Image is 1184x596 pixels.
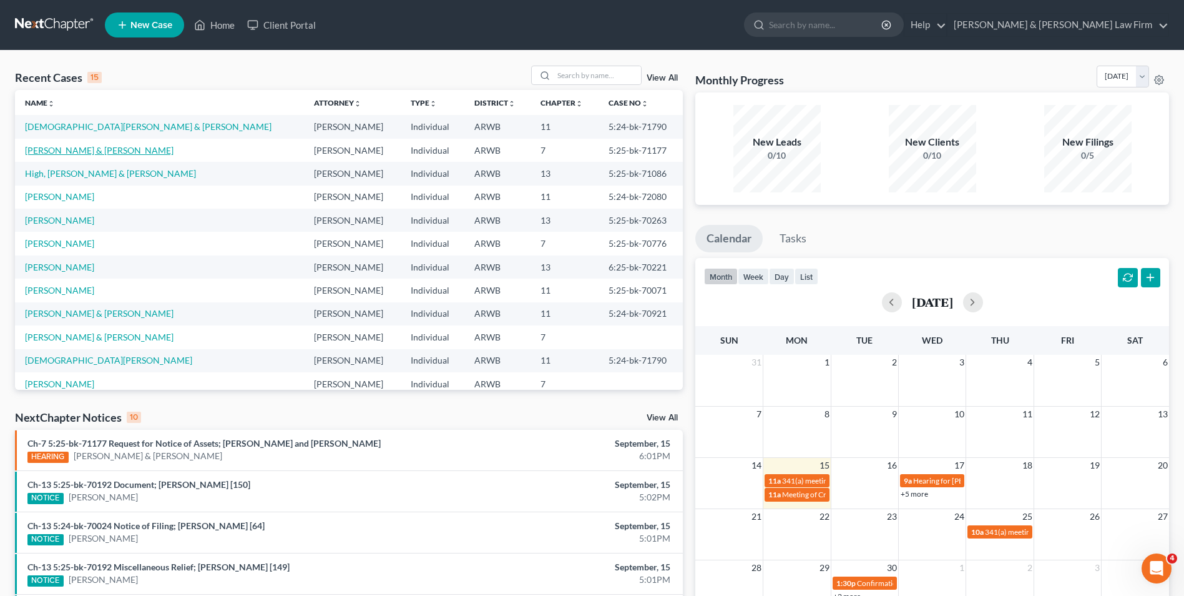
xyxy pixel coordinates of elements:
[823,355,831,370] span: 1
[599,256,683,279] td: 6:25-bk-70221
[474,98,516,107] a: Districtunfold_more
[464,574,670,586] div: 5:01PM
[27,562,290,572] a: Ch-13 5:25-bk-70192 Miscellaneous Relief; [PERSON_NAME] [149]
[464,209,531,232] td: ARWB
[27,534,64,545] div: NOTICE
[15,70,102,85] div: Recent Cases
[464,372,531,395] td: ARWB
[401,325,464,349] td: Individual
[913,476,1010,485] span: Hearing for [PERSON_NAME]
[464,325,531,349] td: ARWB
[695,72,784,87] h3: Monthly Progress
[609,98,648,107] a: Case Nounfold_more
[314,98,361,107] a: Attorneyunfold_more
[599,279,683,302] td: 5:25-bk-70071
[738,268,769,285] button: week
[795,268,818,285] button: list
[1127,335,1143,345] span: Sat
[889,135,976,149] div: New Clients
[304,279,401,302] td: [PERSON_NAME]
[836,579,856,588] span: 1:30p
[464,520,670,532] div: September, 15
[531,162,598,185] td: 13
[25,215,94,226] a: [PERSON_NAME]
[750,560,763,575] span: 28
[401,162,464,185] td: Individual
[464,162,531,185] td: ARWB
[768,476,781,485] span: 11a
[304,209,401,232] td: [PERSON_NAME]
[912,296,953,309] h2: [DATE]
[531,349,598,372] td: 11
[991,335,1009,345] span: Thu
[720,335,738,345] span: Sun
[1162,355,1169,370] span: 6
[1021,458,1034,473] span: 18
[1093,560,1101,575] span: 3
[704,268,738,285] button: month
[750,458,763,473] span: 14
[304,186,401,209] td: [PERSON_NAME]
[1026,355,1034,370] span: 4
[130,21,172,30] span: New Case
[531,186,598,209] td: 11
[531,279,598,302] td: 11
[27,452,69,463] div: HEARING
[599,162,683,185] td: 5:25-bk-71086
[1044,135,1132,149] div: New Filings
[1089,407,1101,422] span: 12
[531,115,598,138] td: 11
[1167,554,1177,564] span: 4
[823,407,831,422] span: 8
[1044,149,1132,162] div: 0/5
[599,139,683,162] td: 5:25-bk-71177
[27,493,64,504] div: NOTICE
[188,14,241,36] a: Home
[69,574,138,586] a: [PERSON_NAME]
[782,490,987,499] span: Meeting of Creditors for [PERSON_NAME] & [PERSON_NAME]
[647,74,678,82] a: View All
[25,308,174,319] a: [PERSON_NAME] & [PERSON_NAME]
[1021,407,1034,422] span: 11
[886,560,898,575] span: 30
[891,407,898,422] span: 9
[401,302,464,325] td: Individual
[304,302,401,325] td: [PERSON_NAME]
[25,355,192,365] a: [DEMOGRAPHIC_DATA][PERSON_NAME]
[857,579,1000,588] span: Confirmation Hearing for [PERSON_NAME]
[531,139,598,162] td: 7
[891,355,898,370] span: 2
[304,325,401,349] td: [PERSON_NAME]
[464,349,531,372] td: ARWB
[733,149,821,162] div: 0/10
[25,145,174,156] a: [PERSON_NAME] & [PERSON_NAME]
[1157,407,1169,422] span: 13
[1089,509,1101,524] span: 26
[464,491,670,504] div: 5:02PM
[401,186,464,209] td: Individual
[818,509,831,524] span: 22
[464,437,670,450] div: September, 15
[531,372,598,395] td: 7
[750,355,763,370] span: 31
[25,262,94,272] a: [PERSON_NAME]
[464,279,531,302] td: ARWB
[401,279,464,302] td: Individual
[901,489,928,499] a: +5 more
[464,302,531,325] td: ARWB
[25,168,196,179] a: High, [PERSON_NAME] & [PERSON_NAME]
[25,121,272,132] a: [DEMOGRAPHIC_DATA][PERSON_NAME] & [PERSON_NAME]
[531,256,598,279] td: 13
[531,302,598,325] td: 11
[304,139,401,162] td: [PERSON_NAME]
[1089,458,1101,473] span: 19
[304,115,401,138] td: [PERSON_NAME]
[641,100,648,107] i: unfold_more
[733,135,821,149] div: New Leads
[464,256,531,279] td: ARWB
[401,232,464,255] td: Individual
[74,450,222,462] a: [PERSON_NAME] & [PERSON_NAME]
[575,100,583,107] i: unfold_more
[464,532,670,545] div: 5:01PM
[15,410,141,425] div: NextChapter Notices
